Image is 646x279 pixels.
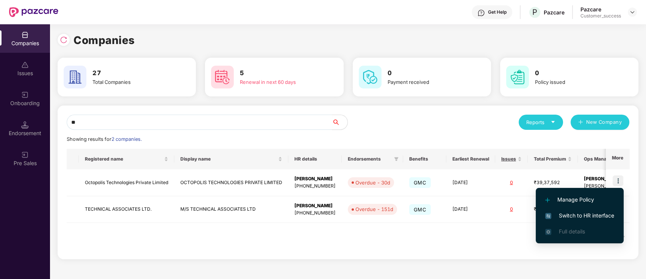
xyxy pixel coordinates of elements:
div: [PERSON_NAME] [294,202,336,210]
h3: 27 [92,68,175,78]
span: Showing results for [67,136,142,142]
span: search [332,119,347,125]
img: svg+xml;base64,PHN2ZyB4bWxucz0iaHR0cDovL3d3dy53My5vcmcvMjAwMC9zdmciIHdpZHRoPSIxMi4yMDEiIGhlaWdodD... [545,198,550,202]
button: search [332,115,348,130]
th: Total Premium [528,149,578,169]
button: plusNew Company [571,115,629,130]
th: More [606,149,629,169]
div: Renewal in next 60 days [240,78,322,86]
span: Registered name [85,156,163,162]
span: filter [393,154,400,164]
img: svg+xml;base64,PHN2ZyB4bWxucz0iaHR0cDovL3d3dy53My5vcmcvMjAwMC9zdmciIHdpZHRoPSIxNi4zNjMiIGhlaWdodD... [545,229,551,235]
span: New Company [586,118,622,126]
div: Overdue - 151d [355,205,393,213]
td: OCTOPOLIS TECHNOLOGIES PRIVATE LIMITED [174,169,288,196]
span: Display name [180,156,277,162]
span: Switch to HR interface [545,211,614,220]
th: HR details [288,149,342,169]
img: svg+xml;base64,PHN2ZyBpZD0iRHJvcGRvd24tMzJ4MzIiIHhtbG5zPSJodHRwOi8vd3d3LnczLm9yZy8yMDAwL3N2ZyIgd2... [629,9,635,15]
span: 2 companies. [111,136,142,142]
img: svg+xml;base64,PHN2ZyB4bWxucz0iaHR0cDovL3d3dy53My5vcmcvMjAwMC9zdmciIHdpZHRoPSIxNiIgaGVpZ2h0PSIxNi... [545,213,551,219]
div: [PHONE_NUMBER] [294,183,336,190]
th: Earliest Renewal [446,149,495,169]
span: Endorsements [348,156,391,162]
img: New Pazcare Logo [9,7,58,17]
div: ₹39,37,592 [534,179,572,186]
span: Full details [559,228,585,235]
img: svg+xml;base64,PHN2ZyBpZD0iSXNzdWVzX2Rpc2FibGVkIiB4bWxucz0iaHR0cDovL3d3dy53My5vcmcvMjAwMC9zdmciIH... [21,61,29,69]
span: filter [394,157,399,161]
div: [PHONE_NUMBER] [294,210,336,217]
span: Manage Policy [545,195,614,204]
span: Total Premium [534,156,566,162]
img: svg+xml;base64,PHN2ZyB4bWxucz0iaHR0cDovL3d3dy53My5vcmcvMjAwMC9zdmciIHdpZHRoPSI2MCIgaGVpZ2h0PSI2MC... [506,66,529,88]
img: svg+xml;base64,PHN2ZyB3aWR0aD0iMjAiIGhlaWdodD0iMjAiIHZpZXdCb3g9IjAgMCAyMCAyMCIgZmlsbD0ibm9uZSIgeG... [21,151,29,159]
div: Get Help [488,9,507,15]
div: Pazcare [580,6,621,13]
span: GMC [409,177,431,188]
td: TECHNICAL ASSOCIATES LTD. [79,196,174,223]
th: Registered name [79,149,174,169]
span: caret-down [551,120,555,125]
td: M/S TECHNICAL ASSOCIATES LTD [174,196,288,223]
div: 0 [501,179,522,186]
div: Reports [526,118,555,126]
img: svg+xml;base64,PHN2ZyB4bWxucz0iaHR0cDovL3d3dy53My5vcmcvMjAwMC9zdmciIHdpZHRoPSI2MCIgaGVpZ2h0PSI2MC... [64,66,86,88]
img: svg+xml;base64,PHN2ZyB4bWxucz0iaHR0cDovL3d3dy53My5vcmcvMjAwMC9zdmciIHdpZHRoPSI2MCIgaGVpZ2h0PSI2MC... [359,66,382,88]
img: icon [613,175,623,186]
td: [DATE] [446,196,495,223]
div: 0 [501,206,522,213]
th: Benefits [403,149,446,169]
img: svg+xml;base64,PHN2ZyBpZD0iQ29tcGFuaWVzIiB4bWxucz0iaHR0cDovL3d3dy53My5vcmcvMjAwMC9zdmciIHdpZHRoPS... [21,31,29,39]
h3: 5 [240,68,322,78]
h3: 0 [535,68,617,78]
th: Display name [174,149,288,169]
h1: Companies [74,32,135,49]
h3: 0 [388,68,470,78]
td: [DATE] [446,169,495,196]
img: svg+xml;base64,PHN2ZyB3aWR0aD0iMTQuNSIgaGVpZ2h0PSIxNC41IiB2aWV3Qm94PSIwIDAgMTYgMTYiIGZpbGw9Im5vbm... [21,121,29,129]
img: svg+xml;base64,PHN2ZyBpZD0iSGVscC0zMngzMiIgeG1sbnM9Imh0dHA6Ly93d3cudzMub3JnLzIwMDAvc3ZnIiB3aWR0aD... [477,9,485,17]
span: P [532,8,537,17]
td: Octopolis Technologies Private Limited [79,169,174,196]
div: Customer_success [580,13,621,19]
th: Issues [495,149,528,169]
span: GMC [409,204,431,215]
img: svg+xml;base64,PHN2ZyB3aWR0aD0iMjAiIGhlaWdodD0iMjAiIHZpZXdCb3g9IjAgMCAyMCAyMCIgZmlsbD0ibm9uZSIgeG... [21,91,29,99]
div: Policy issued [535,78,617,86]
div: Total Companies [92,78,175,86]
div: [PERSON_NAME] [294,175,336,183]
span: plus [578,120,583,126]
div: Overdue - 30d [355,179,390,186]
div: Pazcare [544,9,565,16]
div: Payment received [388,78,470,86]
img: svg+xml;base64,PHN2ZyBpZD0iUmVsb2FkLTMyeDMyIiB4bWxucz0iaHR0cDovL3d3dy53My5vcmcvMjAwMC9zdmciIHdpZH... [60,36,67,44]
span: Issues [501,156,516,162]
img: svg+xml;base64,PHN2ZyB4bWxucz0iaHR0cDovL3d3dy53My5vcmcvMjAwMC9zdmciIHdpZHRoPSI2MCIgaGVpZ2h0PSI2MC... [211,66,234,88]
